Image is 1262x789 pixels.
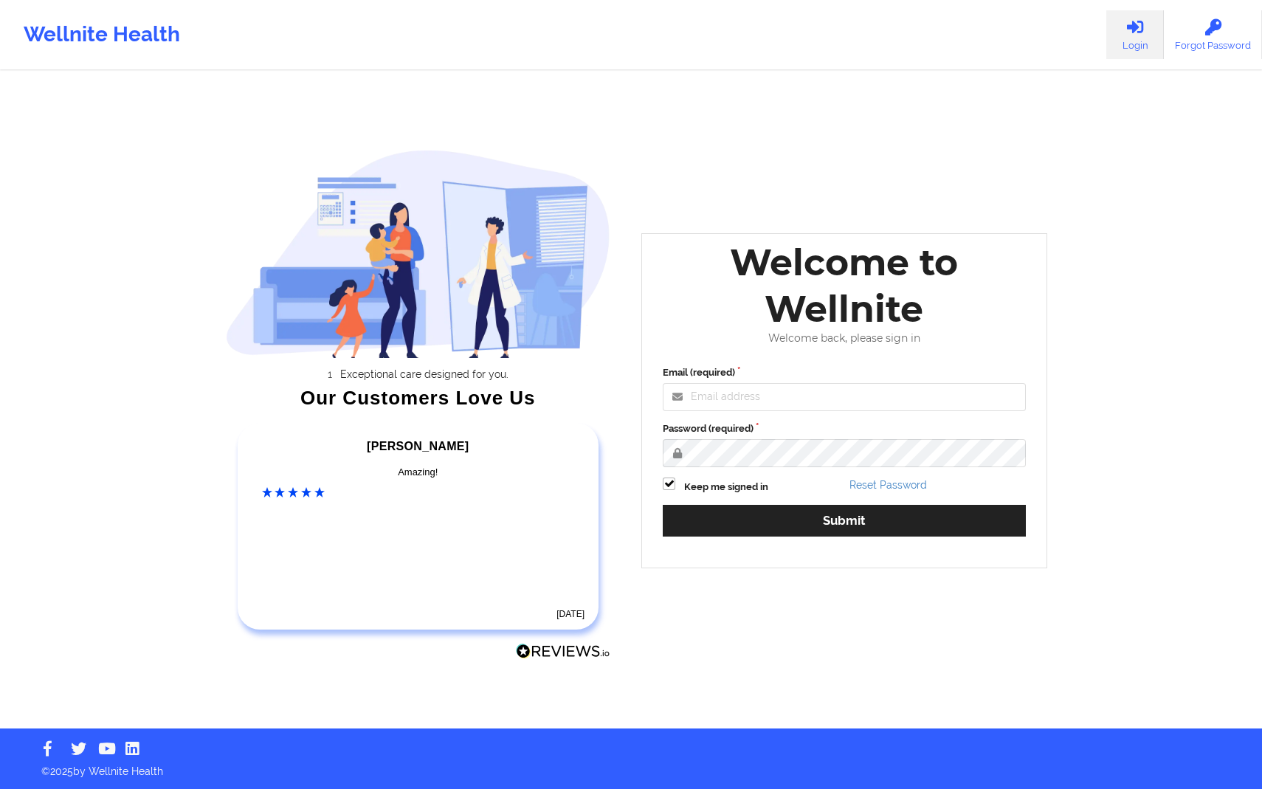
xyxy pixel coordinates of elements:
div: Our Customers Love Us [226,390,611,405]
img: Reviews.io Logo [516,644,610,659]
div: Welcome to Wellnite [652,239,1036,332]
a: Login [1106,10,1164,59]
a: Reviews.io Logo [516,644,610,663]
div: Welcome back, please sign in [652,332,1036,345]
a: Forgot Password [1164,10,1262,59]
p: © 2025 by Wellnite Health [31,754,1231,779]
span: [PERSON_NAME] [367,440,469,452]
li: Exceptional care designed for you. [238,368,610,380]
button: Submit [663,505,1026,537]
label: Password (required) [663,421,1026,436]
a: Reset Password [849,479,927,491]
time: [DATE] [556,609,585,619]
div: Amazing! [262,465,575,480]
img: wellnite-auth-hero_200.c722682e.png [226,149,611,358]
input: Email address [663,383,1026,411]
label: Email (required) [663,365,1026,380]
label: Keep me signed in [684,480,768,495]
